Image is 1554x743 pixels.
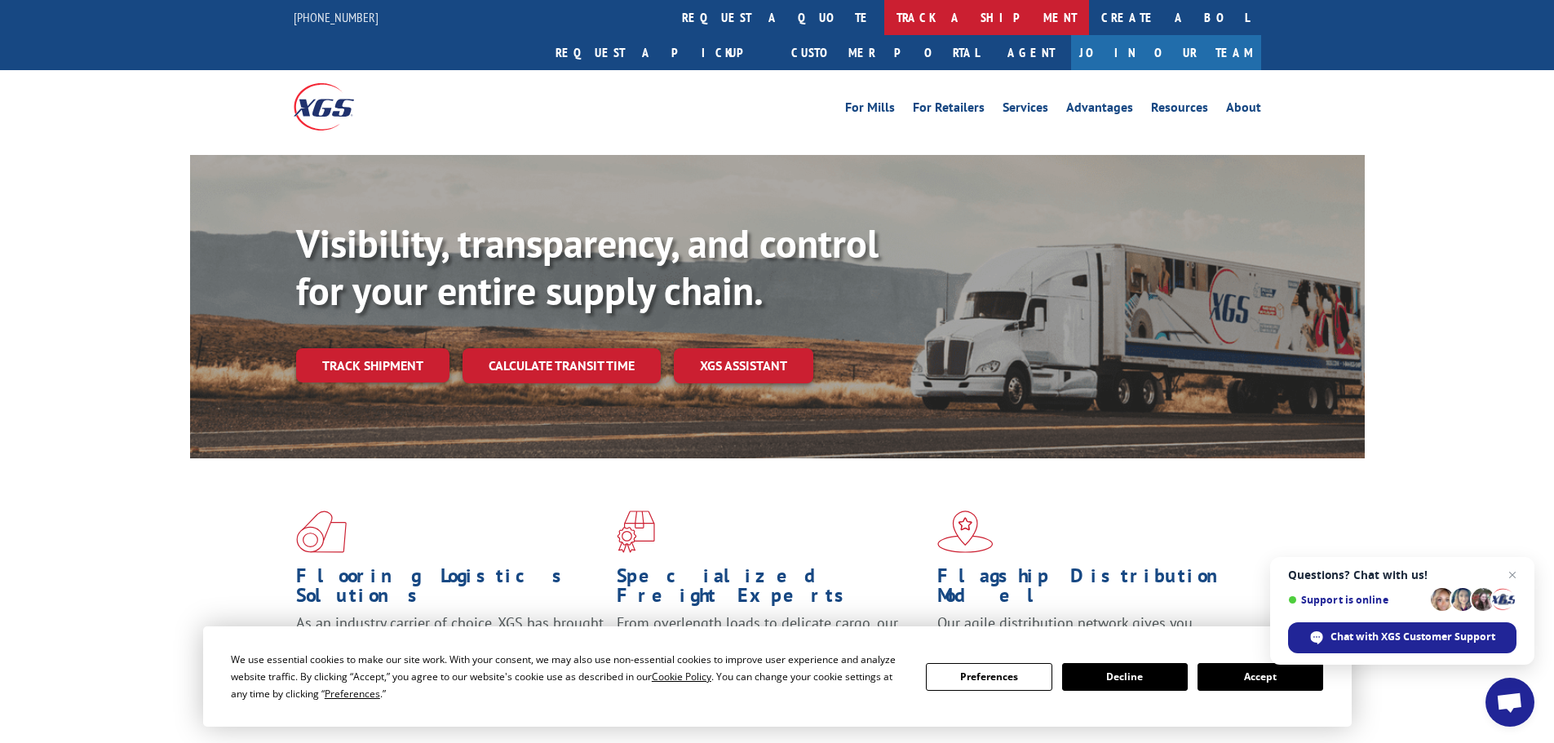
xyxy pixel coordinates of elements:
a: Join Our Team [1071,35,1261,70]
a: XGS ASSISTANT [674,348,813,383]
span: Chat with XGS Customer Support [1330,630,1495,644]
span: Close chat [1503,565,1522,585]
div: Cookie Consent Prompt [203,626,1352,727]
a: Customer Portal [779,35,991,70]
a: Resources [1151,101,1208,119]
a: Agent [991,35,1071,70]
a: Advantages [1066,101,1133,119]
span: As an industry carrier of choice, XGS has brought innovation and dedication to flooring logistics... [296,613,604,671]
button: Accept [1198,663,1323,691]
img: xgs-icon-focused-on-flooring-red [617,511,655,553]
a: About [1226,101,1261,119]
img: xgs-icon-flagship-distribution-model-red [937,511,994,553]
span: Preferences [325,687,380,701]
a: For Mills [845,101,895,119]
button: Preferences [926,663,1051,691]
div: Chat with XGS Customer Support [1288,622,1516,653]
a: For Retailers [913,101,985,119]
span: Cookie Policy [652,670,711,683]
p: From overlength loads to delicate cargo, our experienced staff knows the best way to move your fr... [617,613,925,686]
h1: Flagship Distribution Model [937,566,1246,613]
span: Support is online [1288,594,1425,606]
a: [PHONE_NUMBER] [294,9,379,25]
a: Request a pickup [543,35,779,70]
a: Services [1003,101,1048,119]
button: Decline [1062,663,1188,691]
a: Track shipment [296,348,449,383]
span: Our agile distribution network gives you nationwide inventory management on demand. [937,613,1237,652]
div: Open chat [1485,678,1534,727]
img: xgs-icon-total-supply-chain-intelligence-red [296,511,347,553]
b: Visibility, transparency, and control for your entire supply chain. [296,218,879,316]
div: We use essential cookies to make our site work. With your consent, we may also use non-essential ... [231,651,906,702]
span: Questions? Chat with us! [1288,568,1516,582]
a: Calculate transit time [463,348,661,383]
h1: Specialized Freight Experts [617,566,925,613]
h1: Flooring Logistics Solutions [296,566,604,613]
